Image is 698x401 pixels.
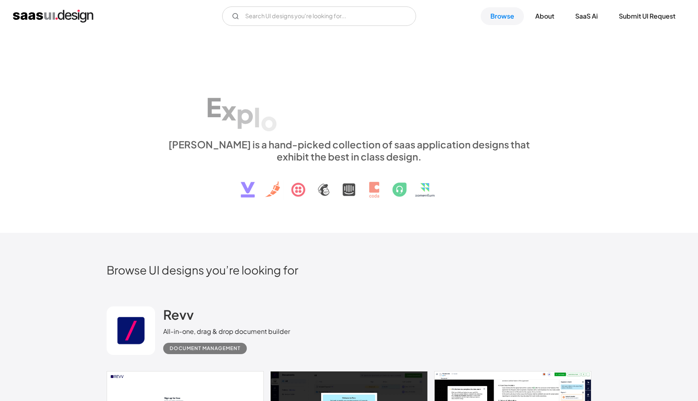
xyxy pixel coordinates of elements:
[261,105,278,136] div: o
[222,6,416,26] form: Email Form
[526,7,564,25] a: About
[236,98,254,129] div: p
[163,306,194,323] h2: Revv
[227,163,471,205] img: text, icon, saas logo
[13,10,93,23] a: home
[107,263,591,277] h2: Browse UI designs you’re looking for
[163,327,290,336] div: All-in-one, drag & drop document builder
[163,138,535,163] div: [PERSON_NAME] is a hand-picked collection of saas application designs that exhibit the best in cl...
[566,7,608,25] a: SaaS Ai
[481,7,524,25] a: Browse
[163,68,535,131] h1: Explore SaaS UI design patterns & interactions.
[206,91,221,122] div: E
[222,6,416,26] input: Search UI designs you're looking for...
[254,101,261,133] div: l
[609,7,685,25] a: Submit UI Request
[163,306,194,327] a: Revv
[170,344,240,353] div: Document Management
[221,95,236,126] div: x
